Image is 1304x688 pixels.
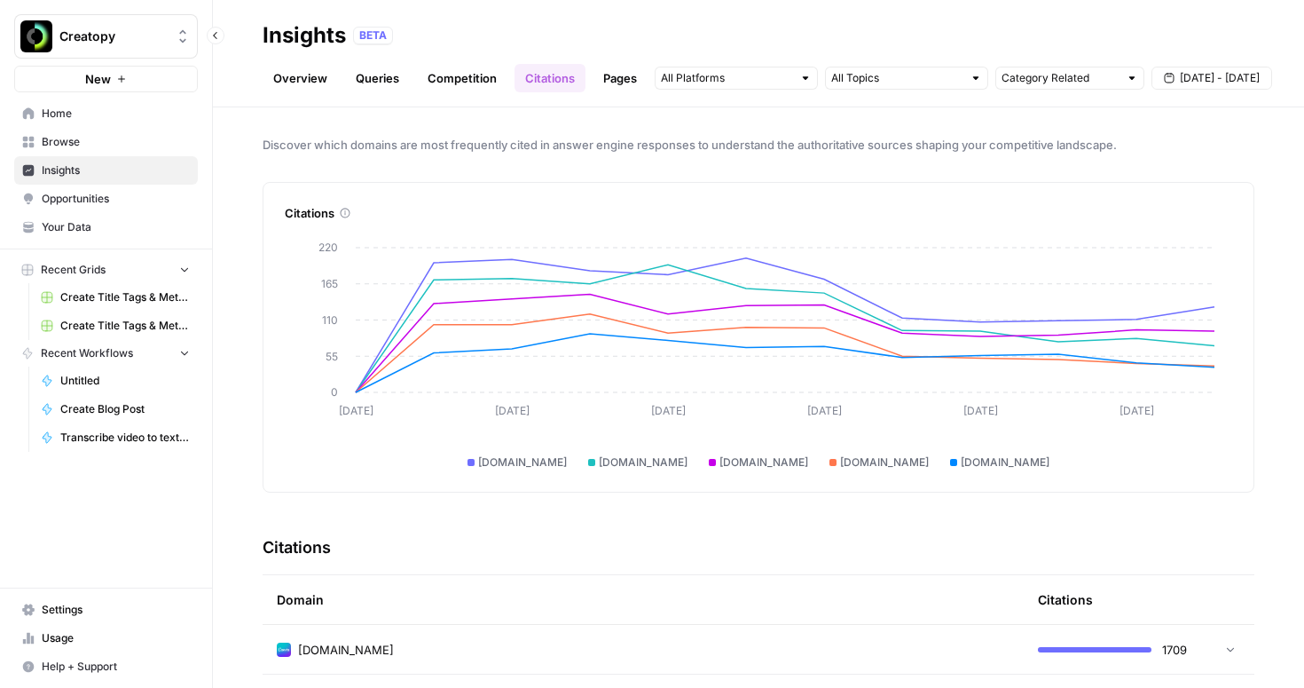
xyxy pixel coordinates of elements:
div: Domain [277,575,1009,624]
span: Help + Support [42,659,190,675]
span: 1709 [1162,641,1187,659]
tspan: [DATE] [1119,404,1154,417]
span: Untitled [60,373,190,389]
tspan: 0 [331,385,338,399]
a: Browse [14,128,198,156]
a: Usage [14,624,198,652]
span: Your Data [42,219,190,235]
span: Transcribe video to text and summarize [60,430,190,446]
tspan: [DATE] [963,404,998,417]
button: New [14,66,198,92]
span: Recent Grids [41,262,106,278]
tspan: 55 [326,350,338,363]
span: Settings [42,602,190,618]
a: Your Data [14,213,198,241]
span: Browse [42,134,190,150]
span: [DOMAIN_NAME] [840,455,929,471]
div: Citations [1038,575,1093,624]
input: All Topics [831,69,962,87]
a: Competition [417,64,507,92]
button: Workspace: Creatopy [14,14,198,59]
button: Help + Support [14,652,198,681]
a: Create Title Tags & Meta Descriptions for Page [33,283,198,312]
span: Create Blog Post [60,401,190,417]
tspan: 110 [322,313,338,327]
span: [DOMAIN_NAME] [719,455,808,471]
div: Insights [263,21,346,50]
span: Home [42,106,190,122]
span: Creatopy [59,28,167,45]
tspan: [DATE] [807,404,842,417]
input: Category Related [1002,69,1119,87]
span: Opportunities [42,191,190,207]
a: Settings [14,596,198,624]
a: Citations [515,64,585,92]
span: Create Title Tags & Meta Descriptions for Page [60,289,190,305]
span: Create Title Tags & Meta Descriptions for Page [60,318,190,334]
span: Usage [42,630,190,646]
tspan: [DATE] [495,404,530,417]
span: [DOMAIN_NAME] [298,641,394,659]
a: Overview [263,64,338,92]
tspan: 220 [318,241,338,254]
a: Pages [593,64,648,92]
h3: Citations [263,535,331,560]
img: Creatopy Logo [20,20,52,52]
tspan: [DATE] [339,404,373,417]
span: Discover which domains are most frequently cited in answer engine responses to understand the aut... [263,136,1254,154]
span: Insights [42,162,190,178]
button: Recent Grids [14,257,198,283]
span: [DOMAIN_NAME] [478,455,567,471]
div: Citations [285,204,1232,222]
button: Recent Workflows [14,340,198,367]
span: [DOMAIN_NAME] [961,455,1049,471]
span: Recent Workflows [41,345,133,361]
span: [DOMAIN_NAME] [599,455,687,471]
div: BETA [353,27,393,44]
span: New [85,70,111,88]
a: Create Title Tags & Meta Descriptions for Page [33,312,198,340]
a: Opportunities [14,185,198,213]
input: All Platforms [661,69,792,87]
span: [DATE] - [DATE] [1180,70,1260,86]
a: Untitled [33,367,198,395]
tspan: [DATE] [651,404,686,417]
img: t7020at26d8erv19khrwcw8unm2u [277,643,291,657]
a: Transcribe video to text and summarize [33,423,198,452]
tspan: 165 [321,277,338,290]
a: Insights [14,156,198,185]
a: Home [14,99,198,128]
button: [DATE] - [DATE] [1151,67,1272,90]
a: Create Blog Post [33,395,198,423]
a: Queries [345,64,410,92]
